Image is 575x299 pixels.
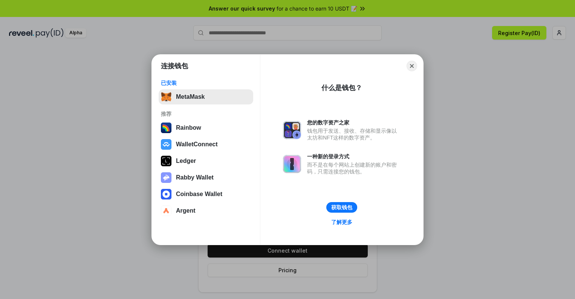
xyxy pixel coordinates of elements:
img: svg+xml,%3Csvg%20xmlns%3D%22http%3A%2F%2Fwww.w3.org%2F2000%2Fsvg%22%20fill%3D%22none%22%20viewBox... [283,121,301,139]
button: Coinbase Wallet [159,187,253,202]
div: MetaMask [176,94,205,100]
div: 了解更多 [331,219,352,225]
div: WalletConnect [176,141,218,148]
img: svg+xml,%3Csvg%20width%3D%2228%22%20height%3D%2228%22%20viewBox%3D%220%200%2028%2028%22%20fill%3D... [161,205,171,216]
div: 推荐 [161,110,251,117]
button: WalletConnect [159,137,253,152]
div: 什么是钱包？ [321,83,362,92]
div: 获取钱包 [331,204,352,211]
button: Argent [159,203,253,218]
h1: 连接钱包 [161,61,188,71]
div: 钱包用于发送、接收、存储和显示像以太坊和NFT这样的数字资产。 [307,127,401,141]
img: svg+xml,%3Csvg%20width%3D%2228%22%20height%3D%2228%22%20viewBox%3D%220%200%2028%2028%22%20fill%3D... [161,139,171,150]
div: 您的数字资产之家 [307,119,401,126]
button: Ledger [159,153,253,169]
div: Rainbow [176,124,201,131]
div: Ledger [176,158,196,164]
button: Rainbow [159,120,253,135]
img: svg+xml,%3Csvg%20xmlns%3D%22http%3A%2F%2Fwww.w3.org%2F2000%2Fsvg%22%20width%3D%2228%22%20height%3... [161,156,171,166]
a: 了解更多 [327,217,357,227]
div: Coinbase Wallet [176,191,222,198]
div: 已安装 [161,80,251,86]
img: svg+xml,%3Csvg%20fill%3D%22none%22%20height%3D%2233%22%20viewBox%3D%220%200%2035%2033%22%20width%... [161,92,171,102]
img: svg+xml,%3Csvg%20xmlns%3D%22http%3A%2F%2Fwww.w3.org%2F2000%2Fsvg%22%20fill%3D%22none%22%20viewBox... [161,172,171,183]
button: MetaMask [159,89,253,104]
img: svg+xml,%3Csvg%20width%3D%2228%22%20height%3D%2228%22%20viewBox%3D%220%200%2028%2028%22%20fill%3D... [161,189,171,199]
button: 获取钱包 [326,202,357,213]
img: svg+xml,%3Csvg%20width%3D%22120%22%20height%3D%22120%22%20viewBox%3D%220%200%20120%20120%22%20fil... [161,123,171,133]
div: 而不是在每个网站上创建新的账户和密码，只需连接您的钱包。 [307,161,401,175]
button: Rabby Wallet [159,170,253,185]
div: Rabby Wallet [176,174,214,181]
img: svg+xml,%3Csvg%20xmlns%3D%22http%3A%2F%2Fwww.w3.org%2F2000%2Fsvg%22%20fill%3D%22none%22%20viewBox... [283,155,301,173]
div: 一种新的登录方式 [307,153,401,160]
button: Close [407,61,417,71]
div: Argent [176,207,196,214]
